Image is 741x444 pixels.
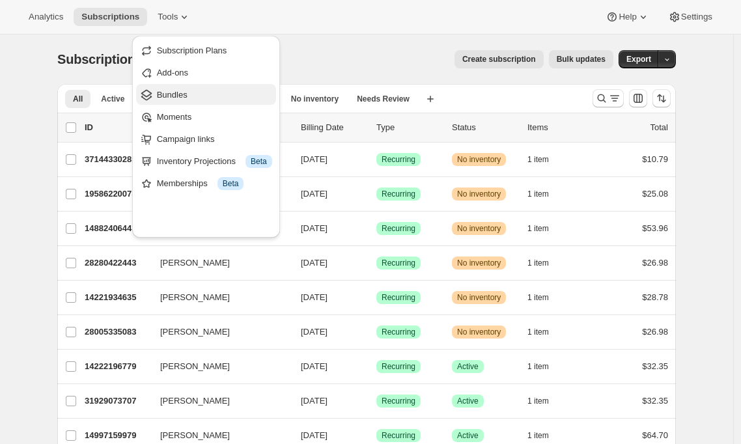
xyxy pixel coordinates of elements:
[136,62,276,83] button: Add-ons
[136,84,276,105] button: Bundles
[301,121,366,134] p: Billing Date
[85,121,150,134] p: ID
[85,150,668,169] div: 37144330283[PERSON_NAME][DATE]SuccessRecurringWarningNo inventory1 item$10.79
[452,121,517,134] p: Status
[457,327,501,337] span: No inventory
[301,430,328,440] span: [DATE]
[160,326,230,339] span: [PERSON_NAME]
[301,327,328,337] span: [DATE]
[160,257,230,270] span: [PERSON_NAME]
[291,94,339,104] span: No inventory
[136,173,276,193] button: Memberships
[527,189,549,199] span: 1 item
[382,223,415,234] span: Recurring
[301,292,328,302] span: [DATE]
[527,219,563,238] button: 1 item
[85,395,150,408] p: 31929073707
[73,94,83,104] span: All
[629,89,647,107] button: Customize table column order and visibility
[157,134,215,144] span: Campaign links
[57,52,143,66] span: Subscriptions
[593,89,624,107] button: Search and filter results
[642,396,668,406] span: $32.35
[549,50,613,68] button: Bulk updates
[136,106,276,127] button: Moments
[462,54,536,64] span: Create subscription
[527,254,563,272] button: 1 item
[223,178,239,189] span: Beta
[527,154,549,165] span: 1 item
[85,187,150,201] p: 19586220075
[85,429,150,442] p: 14997159979
[152,322,283,342] button: [PERSON_NAME]
[382,189,415,199] span: Recurring
[85,288,668,307] div: 14221934635[PERSON_NAME][DATE]SuccessRecurringWarningNo inventory1 item$28.78
[85,257,150,270] p: 28280422443
[382,154,415,165] span: Recurring
[160,429,230,442] span: [PERSON_NAME]
[157,90,188,100] span: Bundles
[527,327,549,337] span: 1 item
[152,391,283,411] button: [PERSON_NAME]
[642,223,668,233] span: $53.96
[382,361,415,372] span: Recurring
[85,222,150,235] p: 14882406443
[157,112,191,122] span: Moments
[74,8,147,26] button: Subscriptions
[160,291,230,304] span: [PERSON_NAME]
[626,54,651,64] span: Export
[376,121,441,134] div: Type
[157,68,188,77] span: Add-ons
[527,392,563,410] button: 1 item
[457,223,501,234] span: No inventory
[457,361,479,372] span: Active
[157,177,272,190] div: Memberships
[301,396,328,406] span: [DATE]
[29,12,63,22] span: Analytics
[136,40,276,61] button: Subscription Plans
[650,121,668,134] p: Total
[457,258,501,268] span: No inventory
[301,154,328,164] span: [DATE]
[301,189,328,199] span: [DATE]
[157,155,272,168] div: Inventory Projections
[85,121,668,134] div: IDCustomerBilling DateTypeStatusItemsTotal
[382,258,415,268] span: Recurring
[85,219,668,238] div: 14882406443[PERSON_NAME][DATE]SuccessRecurringWarningNo inventory1 item$53.96
[454,50,544,68] button: Create subscription
[642,361,668,371] span: $32.35
[160,395,230,408] span: [PERSON_NAME]
[136,128,276,149] button: Campaign links
[598,8,657,26] button: Help
[527,292,549,303] span: 1 item
[619,12,636,22] span: Help
[527,323,563,341] button: 1 item
[457,430,479,441] span: Active
[527,223,549,234] span: 1 item
[527,396,549,406] span: 1 item
[642,430,668,440] span: $64.70
[157,46,227,55] span: Subscription Plans
[457,292,501,303] span: No inventory
[527,361,549,372] span: 1 item
[152,356,283,377] button: [PERSON_NAME]
[527,430,549,441] span: 1 item
[301,223,328,233] span: [DATE]
[152,287,283,308] button: [PERSON_NAME]
[382,430,415,441] span: Recurring
[85,360,150,373] p: 14222196779
[527,288,563,307] button: 1 item
[101,94,124,104] span: Active
[382,327,415,337] span: Recurring
[85,326,150,339] p: 28005335083
[160,360,230,373] span: [PERSON_NAME]
[457,154,501,165] span: No inventory
[85,153,150,166] p: 37144330283
[85,392,668,410] div: 31929073707[PERSON_NAME][DATE]SuccessRecurringSuccessActive1 item$32.35
[457,189,501,199] span: No inventory
[382,292,415,303] span: Recurring
[660,8,720,26] button: Settings
[81,12,139,22] span: Subscriptions
[85,254,668,272] div: 28280422443[PERSON_NAME][DATE]SuccessRecurringWarningNo inventory1 item$26.98
[85,291,150,304] p: 14221934635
